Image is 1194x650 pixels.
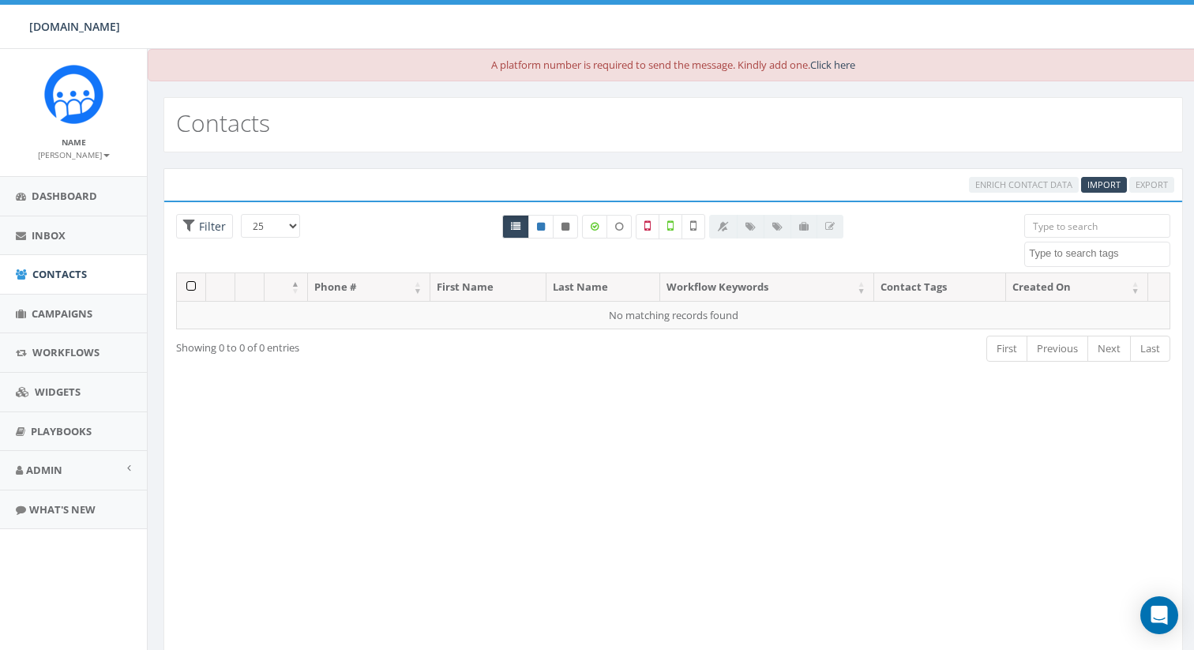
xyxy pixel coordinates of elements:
span: [DOMAIN_NAME] [29,19,120,34]
span: Admin [26,463,62,477]
a: [PERSON_NAME] [38,147,110,161]
label: Not a Mobile [636,214,659,239]
th: Contact Tags [874,273,1006,301]
div: Showing 0 to 0 of 0 entries [176,334,576,355]
a: Click here [810,58,855,72]
a: All contacts [502,215,529,239]
a: Active [528,215,554,239]
span: Import [1087,178,1121,190]
th: First Name [430,273,546,301]
label: Data not Enriched [606,215,632,239]
a: Previous [1027,336,1088,362]
label: Validated [659,214,682,239]
small: Name [62,137,86,148]
a: Import [1081,177,1127,193]
span: What's New [29,502,96,517]
th: Workflow Keywords: activate to sort column ascending [660,273,874,301]
span: Playbooks [31,424,92,438]
td: No matching records found [177,301,1170,329]
span: CSV files only [1087,178,1121,190]
i: This phone number is unsubscribed and has opted-out of all texts. [561,222,569,231]
h2: Contacts [176,110,270,136]
span: Dashboard [32,189,97,203]
a: Opted Out [553,215,578,239]
img: Rally_Corp_Icon.png [44,65,103,124]
label: Not Validated [681,214,705,239]
textarea: Search [1029,246,1170,261]
span: Widgets [35,385,81,399]
span: Inbox [32,228,66,242]
input: Type to search [1024,214,1170,238]
span: Filter [195,219,226,234]
i: This phone number is subscribed and will receive texts. [537,222,545,231]
span: Campaigns [32,306,92,321]
small: [PERSON_NAME] [38,149,110,160]
th: Phone #: activate to sort column ascending [308,273,430,301]
a: Next [1087,336,1131,362]
th: Last Name [546,273,660,301]
th: Created On: activate to sort column ascending [1006,273,1148,301]
a: First [986,336,1027,362]
a: Last [1130,336,1170,362]
span: Workflows [32,345,99,359]
span: Advance Filter [176,214,233,239]
label: Data Enriched [582,215,607,239]
span: Contacts [32,267,87,281]
div: Open Intercom Messenger [1140,596,1178,634]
